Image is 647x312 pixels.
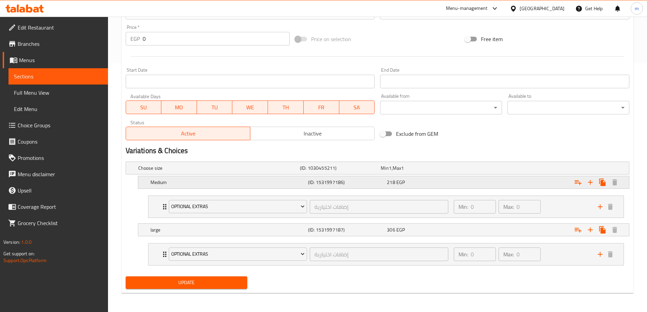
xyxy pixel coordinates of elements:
div: Menu-management [446,4,488,13]
a: Choice Groups [3,117,108,133]
button: Delete Medium [609,176,621,188]
span: Choice Groups [18,121,103,129]
span: 306 [387,225,395,234]
button: Update [126,276,248,289]
span: Full Menu View [14,89,103,97]
span: Max [393,164,401,172]
span: Menus [19,56,103,64]
span: Grocery Checklist [18,219,103,227]
button: delete [605,249,615,259]
a: Menu disclaimer [3,166,108,182]
a: Promotions [3,150,108,166]
a: Edit Menu [8,101,108,117]
span: Coverage Report [18,203,103,211]
button: delete [605,202,615,212]
span: Branches [18,40,103,48]
div: Expand [138,176,629,188]
div: Expand [138,224,629,236]
p: Min: [459,203,468,211]
button: Optional extras [169,200,307,214]
span: Get support on: [3,249,35,258]
a: Sections [8,68,108,85]
h5: (ID: 1531997187) [308,226,384,233]
span: Optional extras [171,250,305,258]
button: Delete large [609,224,621,236]
span: 1.0.0 [21,238,32,246]
button: Inactive [250,127,375,140]
a: Upsell [3,182,108,199]
a: Support.OpsPlatform [3,256,47,265]
button: Clone new choice [596,176,609,188]
h5: (ID: 1030455211) [300,165,378,171]
div: [GEOGRAPHIC_DATA] [520,5,564,12]
button: Add new choice [584,176,596,188]
span: 218 [387,178,395,187]
span: TU [200,103,230,112]
button: add [595,202,605,212]
h5: Medium [150,179,305,186]
span: EGP [396,178,405,187]
h5: Choose size [138,165,297,171]
div: Expand [126,162,629,174]
span: Active [129,129,248,139]
span: Optional extras [171,202,305,211]
span: Edit Menu [14,105,103,113]
span: 1 [389,164,392,172]
span: MO [164,103,194,112]
button: Clone new choice [596,224,609,236]
button: Active [126,127,250,140]
a: Branches [3,36,108,52]
span: EGP [396,225,405,234]
span: Update [131,278,242,287]
input: Please enter price [143,32,290,45]
div: ​ [507,101,629,114]
span: FR [306,103,337,112]
span: WE [235,103,265,112]
span: Edit Restaurant [18,23,103,32]
div: ​ [380,101,502,114]
a: Grocery Checklist [3,215,108,231]
li: Expand [143,240,629,268]
button: Add choice group [572,176,584,188]
span: Menu disclaimer [18,170,103,178]
button: TH [268,100,304,114]
button: MO [161,100,197,114]
p: EGP [130,35,140,43]
span: Sections [14,72,103,80]
button: FR [304,100,339,114]
span: Price on selection [311,35,351,43]
p: Min: [459,250,468,258]
button: SA [339,100,375,114]
div: Expand [148,243,624,265]
span: Exclude from GEM [396,130,438,138]
span: SU [129,103,159,112]
span: Upsell [18,186,103,195]
li: Expand [143,193,629,221]
span: SA [342,103,372,112]
span: 1 [401,164,404,172]
h5: large [150,226,305,233]
div: Expand [148,196,624,218]
button: WE [232,100,268,114]
button: add [595,249,605,259]
a: Edit Restaurant [3,19,108,36]
a: Full Menu View [8,85,108,101]
div: , [381,165,459,171]
button: Add choice group [572,224,584,236]
h5: (ID: 1531997186) [308,179,384,186]
span: Coupons [18,137,103,146]
span: Free item [481,35,503,43]
span: Min [381,164,389,172]
button: SU [126,100,162,114]
span: TH [271,103,301,112]
h2: Variations & Choices [126,146,629,156]
button: Optional extras [169,247,307,261]
span: Inactive [253,129,372,139]
p: Max: [503,203,514,211]
a: Menus [3,52,108,68]
span: m [635,5,639,12]
span: Version: [3,238,20,246]
a: Coupons [3,133,108,150]
button: TU [197,100,233,114]
span: Promotions [18,154,103,162]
